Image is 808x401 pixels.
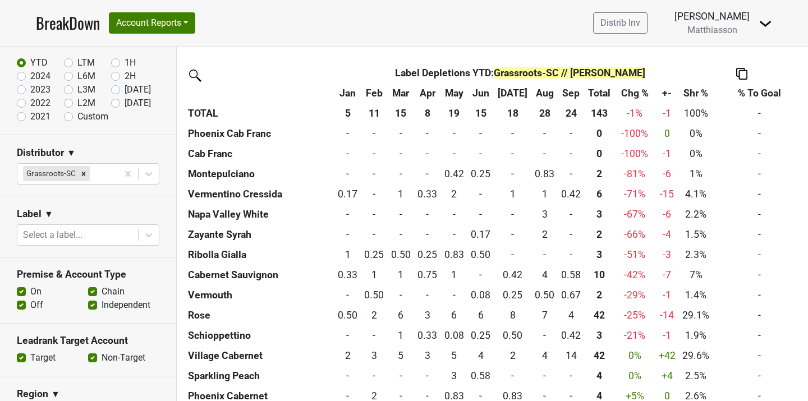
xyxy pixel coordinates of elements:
th: 15 [388,103,414,123]
a: Distrib Inv [593,12,648,34]
div: 10 [587,268,611,282]
span: ▼ [67,146,76,160]
div: 0.83 [534,167,555,181]
div: 0.50 [470,247,492,262]
div: - [497,247,529,262]
td: 0 [531,144,558,164]
label: 1H [125,56,136,70]
td: 0 [361,204,387,224]
a: BreakDown [36,11,100,35]
div: 1 [390,187,411,201]
div: - [561,227,582,242]
th: Feb: activate to sort column ascending [361,83,387,103]
td: 1.25 [531,184,558,204]
th: Jan: activate to sort column ascending [334,83,361,103]
td: 0.75 [414,265,440,285]
div: - [443,146,465,161]
label: Target [30,351,56,365]
div: - [364,207,385,222]
div: - [337,288,359,302]
div: 0 [587,146,611,161]
td: 1.5 [440,184,467,204]
th: Shr %: activate to sort column ascending [679,83,713,103]
div: - [497,146,529,161]
td: 0 [467,144,494,164]
h3: Label [17,208,42,220]
div: 4 [534,268,555,282]
td: 0.5 [531,285,558,305]
div: - [337,126,359,141]
td: 0 [494,144,531,164]
td: 0 [388,224,414,245]
td: - [713,224,805,245]
label: L3M [77,83,95,96]
th: Napa Valley White [185,204,334,224]
label: YTD [30,56,48,70]
td: 0.417 [494,265,531,285]
div: 0 [658,126,677,141]
th: Phoenix Cab Franc [185,123,334,144]
div: - [561,167,582,181]
td: 0 [388,204,414,224]
th: 3.333 [585,245,614,265]
td: 0.25 [467,164,494,184]
th: 2.084 [585,224,614,245]
div: - [561,207,582,222]
th: Montepulciano [185,164,334,184]
img: Dropdown Menu [759,17,772,30]
div: - [534,126,555,141]
div: 0.08 [470,288,492,302]
td: 0 [388,123,414,144]
div: 0.25 [417,247,438,262]
div: 1 [534,187,555,201]
td: - [713,103,805,123]
td: 0 [334,204,361,224]
th: 143 [585,103,614,123]
div: -1 [658,288,677,302]
div: 0.83 [443,247,465,262]
div: - [364,227,385,242]
td: 0 [361,184,387,204]
td: 0 [414,164,440,184]
label: Non-Target [102,351,145,365]
td: 0 [558,245,584,265]
td: -100 % [614,144,655,164]
th: % To Goal: activate to sort column ascending [713,83,805,103]
td: 1.167 [388,265,414,285]
div: - [390,227,411,242]
td: - [713,245,805,265]
div: 2 [534,227,555,242]
th: Zayante Syrah [185,224,334,245]
div: -15 [658,187,677,201]
div: - [534,146,555,161]
div: - [443,227,465,242]
th: Jun: activate to sort column ascending [467,83,494,103]
div: -1 [658,146,677,161]
div: 0.42 [443,167,465,181]
div: 3 [534,207,555,222]
label: [DATE] [125,83,151,96]
td: 0.25 [494,285,531,305]
td: -81 % [614,164,655,184]
th: 28 [531,103,558,123]
h3: Distributor [17,147,64,159]
th: 0 [585,144,614,164]
label: Off [30,298,43,312]
div: -4 [658,227,677,242]
th: 18 [494,103,531,123]
td: 0 [531,123,558,144]
label: 2H [125,70,136,83]
td: -29 % [614,285,655,305]
div: - [443,207,465,222]
div: - [390,288,411,302]
div: - [417,288,438,302]
td: 0.25 [414,245,440,265]
th: Sep: activate to sort column ascending [558,83,584,103]
td: 0.584 [558,265,584,285]
td: 0 [361,164,387,184]
th: 19 [440,103,467,123]
td: 0 [414,204,440,224]
td: 0.333 [414,184,440,204]
th: Aug: activate to sort column ascending [531,83,558,103]
div: - [497,207,529,222]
